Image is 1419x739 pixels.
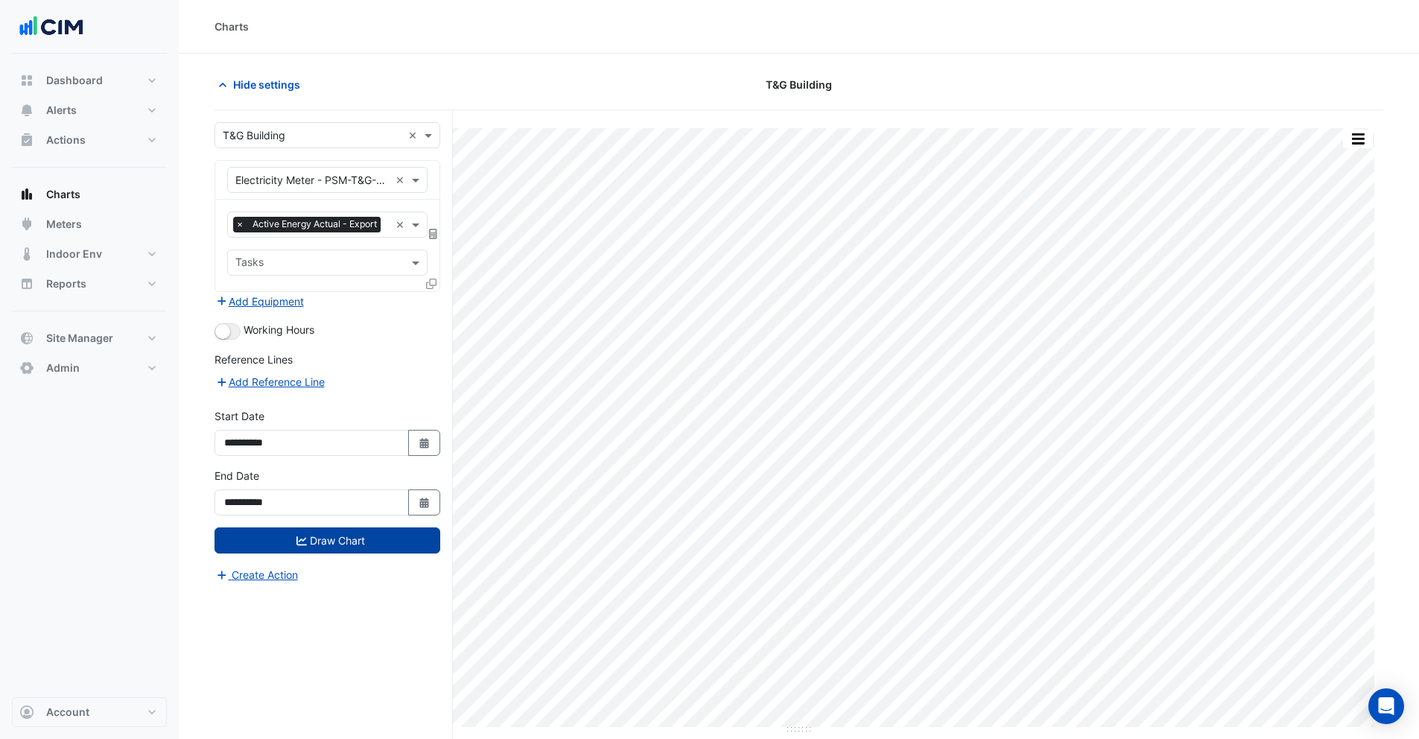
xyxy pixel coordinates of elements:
[19,331,34,346] app-icon: Site Manager
[427,227,440,240] span: Choose Function
[418,437,431,449] fa-icon: Select Date
[233,77,300,92] span: Hide settings
[12,269,167,299] button: Reports
[215,527,440,554] button: Draw Chart
[396,172,408,188] span: Clear
[215,566,299,583] button: Create Action
[215,373,326,390] button: Add Reference Line
[19,187,34,202] app-icon: Charts
[12,66,167,95] button: Dashboard
[46,217,82,232] span: Meters
[19,133,34,148] app-icon: Actions
[215,293,305,310] button: Add Equipment
[215,72,310,98] button: Hide settings
[12,125,167,155] button: Actions
[19,103,34,118] app-icon: Alerts
[46,276,86,291] span: Reports
[12,323,167,353] button: Site Manager
[19,247,34,261] app-icon: Indoor Env
[46,73,103,88] span: Dashboard
[46,361,80,375] span: Admin
[12,697,167,727] button: Account
[215,408,264,424] label: Start Date
[19,361,34,375] app-icon: Admin
[46,331,113,346] span: Site Manager
[215,468,259,483] label: End Date
[12,239,167,269] button: Indoor Env
[19,217,34,232] app-icon: Meters
[12,209,167,239] button: Meters
[12,353,167,383] button: Admin
[426,277,437,290] span: Clone Favourites and Tasks from this Equipment to other Equipment
[249,217,381,232] span: Active Energy Actual - Export
[418,496,431,509] fa-icon: Select Date
[396,217,408,232] span: Clear
[46,705,89,720] span: Account
[12,180,167,209] button: Charts
[12,95,167,125] button: Alerts
[408,127,421,143] span: Clear
[46,133,86,148] span: Actions
[766,77,832,92] span: T&G Building
[233,254,264,273] div: Tasks
[46,187,80,202] span: Charts
[46,247,102,261] span: Indoor Env
[244,323,314,336] span: Working Hours
[19,73,34,88] app-icon: Dashboard
[215,352,293,367] label: Reference Lines
[19,276,34,291] app-icon: Reports
[233,217,247,232] span: ×
[1343,130,1373,148] button: More Options
[1368,688,1404,724] div: Open Intercom Messenger
[215,19,249,34] div: Charts
[18,12,85,42] img: Company Logo
[46,103,77,118] span: Alerts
